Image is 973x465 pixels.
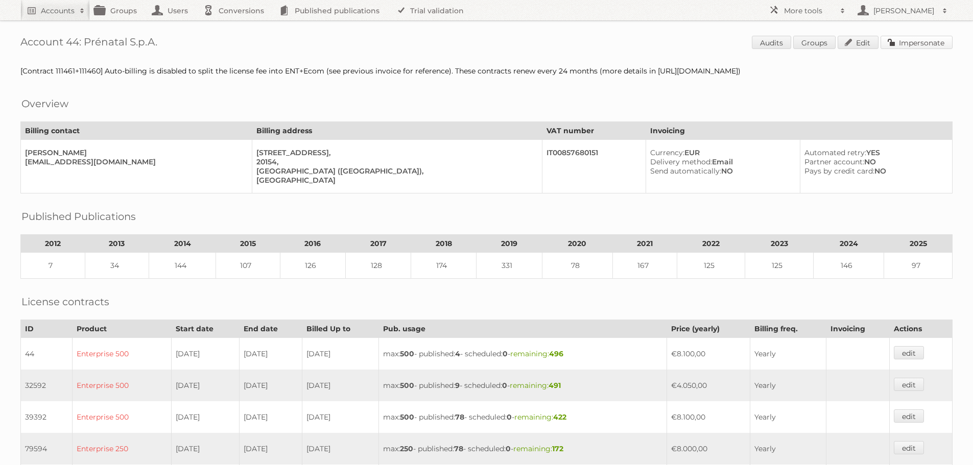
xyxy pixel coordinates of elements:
[613,253,677,279] td: 167
[256,157,534,166] div: 20154,
[378,338,667,370] td: max: - published: - scheduled: -
[884,235,953,253] th: 2025
[454,444,463,453] strong: 78
[745,235,813,253] th: 2023
[378,320,667,338] th: Pub. usage
[813,235,884,253] th: 2024
[280,235,345,253] th: 2016
[650,166,792,176] div: NO
[750,401,826,433] td: Yearly
[345,235,411,253] th: 2017
[542,253,613,279] td: 78
[477,253,542,279] td: 331
[239,370,302,401] td: [DATE]
[455,349,460,358] strong: 4
[871,6,937,16] h2: [PERSON_NAME]
[41,6,75,16] h2: Accounts
[884,253,953,279] td: 97
[302,370,378,401] td: [DATE]
[667,338,750,370] td: €8.100,00
[400,444,413,453] strong: 250
[280,253,345,279] td: 126
[650,148,792,157] div: EUR
[502,381,507,390] strong: 0
[894,409,924,423] a: edit
[378,433,667,464] td: max: - published: - scheduled: -
[677,253,745,279] td: 125
[302,320,378,338] th: Billed Up to
[455,412,464,422] strong: 78
[400,349,414,358] strong: 500
[552,444,563,453] strong: 172
[881,36,953,49] a: Impersonate
[21,294,109,309] h2: License contracts
[838,36,879,49] a: Edit
[21,253,85,279] td: 7
[239,401,302,433] td: [DATE]
[72,320,171,338] th: Product
[549,381,561,390] strong: 491
[804,166,944,176] div: NO
[25,148,244,157] div: [PERSON_NAME]
[72,370,171,401] td: Enterprise 500
[149,253,216,279] td: 144
[667,401,750,433] td: €8.100,00
[477,235,542,253] th: 2019
[542,235,613,253] th: 2020
[826,320,890,338] th: Invoicing
[72,338,171,370] td: Enterprise 500
[21,433,73,464] td: 79594
[72,401,171,433] td: Enterprise 500
[650,166,721,176] span: Send automatically:
[506,444,511,453] strong: 0
[256,148,534,157] div: [STREET_ADDRESS],
[171,338,239,370] td: [DATE]
[378,401,667,433] td: max: - published: - scheduled: -
[21,370,73,401] td: 32592
[510,381,561,390] span: remaining:
[750,370,826,401] td: Yearly
[171,401,239,433] td: [DATE]
[646,122,953,140] th: Invoicing
[813,253,884,279] td: 146
[149,235,216,253] th: 2014
[750,320,826,338] th: Billing freq.
[85,253,149,279] td: 34
[21,209,136,224] h2: Published Publications
[85,235,149,253] th: 2013
[613,235,677,253] th: 2021
[553,412,566,422] strong: 422
[894,346,924,359] a: edit
[72,433,171,464] td: Enterprise 250
[216,235,280,253] th: 2015
[894,441,924,454] a: edit
[650,157,792,166] div: Email
[745,253,813,279] td: 125
[667,433,750,464] td: €8.000,00
[21,338,73,370] td: 44
[784,6,835,16] h2: More tools
[171,433,239,464] td: [DATE]
[378,370,667,401] td: max: - published: - scheduled: -
[25,157,244,166] div: [EMAIL_ADDRESS][DOMAIN_NAME]
[804,166,874,176] span: Pays by credit card:
[21,320,73,338] th: ID
[411,235,477,253] th: 2018
[549,349,563,358] strong: 496
[252,122,542,140] th: Billing address
[302,338,378,370] td: [DATE]
[542,122,646,140] th: VAT number
[650,148,684,157] span: Currency:
[750,433,826,464] td: Yearly
[894,378,924,391] a: edit
[890,320,953,338] th: Actions
[804,148,944,157] div: YES
[302,401,378,433] td: [DATE]
[20,36,953,51] h1: Account 44: Prénatal S.p.A.
[752,36,791,49] a: Audits
[503,349,508,358] strong: 0
[256,166,534,176] div: [GEOGRAPHIC_DATA] ([GEOGRAPHIC_DATA]),
[20,66,953,76] div: [Contract 111461+111460] Auto-billing is disabled to split the license fee into ENT+Ecom (see pre...
[667,370,750,401] td: €4.050,00
[542,140,646,193] td: IT00857680151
